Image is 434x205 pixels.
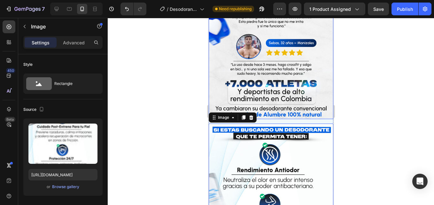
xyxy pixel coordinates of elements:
[42,5,45,13] p: 7
[54,76,93,91] div: Rectangle
[412,174,428,189] div: Open Intercom Messenger
[32,39,50,46] p: Settings
[391,3,418,15] button: Publish
[309,6,351,12] span: 1 product assigned
[170,6,197,12] span: Desodorante Piedra de Alumbre | Deportistas
[373,6,384,12] span: Save
[28,169,97,180] input: https://example.com/image.jpg
[23,105,45,114] div: Source
[209,18,333,205] iframe: Design area
[31,23,85,30] p: Image
[219,6,252,12] span: Need republishing
[167,6,168,12] span: /
[304,3,365,15] button: 1 product assigned
[3,3,48,15] button: 7
[63,39,85,46] p: Advanced
[23,62,33,67] div: Style
[52,184,79,190] div: Browse gallery
[368,3,389,15] button: Save
[6,68,15,73] div: 450
[28,124,97,164] img: preview-image
[52,184,80,190] button: Browse gallery
[47,183,50,191] span: or
[397,6,413,12] div: Publish
[120,3,146,15] div: Undo/Redo
[5,117,15,122] div: Beta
